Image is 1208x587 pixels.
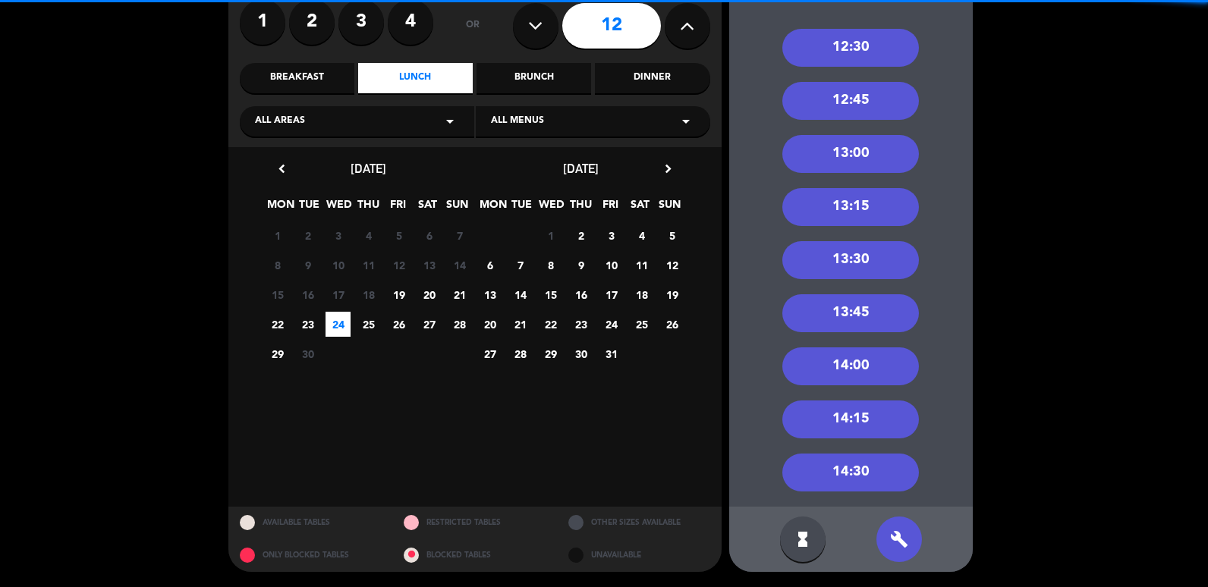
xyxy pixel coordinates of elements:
[447,312,472,337] span: 28
[557,507,722,539] div: OTHER SIZES AVAILABLE
[629,312,654,337] span: 25
[599,223,624,248] span: 3
[659,282,684,307] span: 19
[538,223,563,248] span: 1
[326,282,351,307] span: 17
[794,530,812,548] i: hourglass_full
[386,282,411,307] span: 19
[265,312,290,337] span: 22
[326,312,351,337] span: 24
[392,507,557,539] div: RESTRICTED TABLES
[445,196,470,221] span: SUN
[265,223,290,248] span: 1
[568,196,593,221] span: THU
[295,282,320,307] span: 16
[386,253,411,278] span: 12
[385,196,411,221] span: FRI
[295,341,320,366] span: 30
[677,112,695,130] i: arrow_drop_down
[477,282,502,307] span: 13
[782,241,919,279] div: 13:30
[782,82,919,120] div: 12:45
[295,253,320,278] span: 9
[297,196,322,221] span: TUE
[599,341,624,366] span: 31
[295,312,320,337] span: 23
[568,312,593,337] span: 23
[447,223,472,248] span: 7
[782,29,919,67] div: 12:30
[295,223,320,248] span: 2
[509,196,534,221] span: TUE
[477,63,591,93] div: Brunch
[358,63,473,93] div: Lunch
[392,539,557,572] div: BLOCKED TABLES
[659,312,684,337] span: 26
[228,539,393,572] div: ONLY BLOCKED TABLES
[480,196,505,221] span: MON
[660,161,676,177] i: chevron_right
[657,196,682,221] span: SUN
[538,253,563,278] span: 8
[508,312,533,337] span: 21
[255,114,305,129] span: All areas
[598,196,623,221] span: FRI
[477,312,502,337] span: 20
[539,196,564,221] span: WED
[595,63,709,93] div: Dinner
[326,223,351,248] span: 3
[417,223,442,248] span: 6
[491,114,544,129] span: All menus
[599,282,624,307] span: 17
[356,282,381,307] span: 18
[447,253,472,278] span: 14
[477,253,502,278] span: 6
[568,282,593,307] span: 16
[265,282,290,307] span: 15
[265,253,290,278] span: 8
[890,530,908,548] i: build
[386,223,411,248] span: 5
[629,223,654,248] span: 4
[659,223,684,248] span: 5
[386,312,411,337] span: 26
[228,507,393,539] div: AVAILABLE TABLES
[629,282,654,307] span: 18
[326,196,351,221] span: WED
[568,341,593,366] span: 30
[417,253,442,278] span: 13
[782,188,919,226] div: 13:15
[356,196,381,221] span: THU
[782,347,919,385] div: 14:00
[782,400,919,438] div: 14:15
[508,341,533,366] span: 28
[447,282,472,307] span: 21
[782,135,919,173] div: 13:00
[659,253,684,278] span: 12
[568,253,593,278] span: 9
[563,161,599,176] span: [DATE]
[415,196,440,221] span: SAT
[508,253,533,278] span: 7
[417,282,442,307] span: 20
[417,312,442,337] span: 27
[267,196,292,221] span: MON
[538,312,563,337] span: 22
[240,63,354,93] div: Breakfast
[629,253,654,278] span: 11
[538,341,563,366] span: 29
[538,282,563,307] span: 15
[557,539,722,572] div: UNAVAILABLE
[477,341,502,366] span: 27
[599,312,624,337] span: 24
[351,161,386,176] span: [DATE]
[265,341,290,366] span: 29
[628,196,653,221] span: SAT
[599,253,624,278] span: 10
[326,253,351,278] span: 10
[568,223,593,248] span: 2
[274,161,290,177] i: chevron_left
[508,282,533,307] span: 14
[356,223,381,248] span: 4
[782,294,919,332] div: 13:45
